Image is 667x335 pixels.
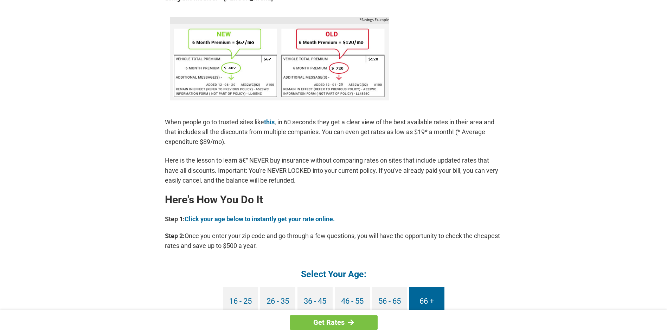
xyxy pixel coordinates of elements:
a: Click your age below to instantly get your rate online. [185,215,335,223]
h2: Here's How You Do It [165,194,502,205]
p: When people go to trusted sites like , in 60 seconds they get a clear view of the best available ... [165,117,502,147]
b: Step 2: [165,232,185,239]
p: Once you enter your zip code and go through a few questions, you will have the opportunity to che... [165,231,502,251]
a: Get Rates [290,315,378,330]
a: 16 - 25 [223,287,258,316]
b: Step 1: [165,215,185,223]
p: Here is the lesson to learn â€“ NEVER buy insurance without comparing rates on sites that include... [165,156,502,185]
a: 26 - 35 [260,287,295,316]
a: 46 - 55 [335,287,370,316]
img: savings [170,17,389,100]
h4: Select Your Age: [165,268,502,280]
a: 56 - 65 [372,287,407,316]
a: 36 - 45 [297,287,333,316]
a: this [264,118,275,126]
a: 66 + [409,287,444,316]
